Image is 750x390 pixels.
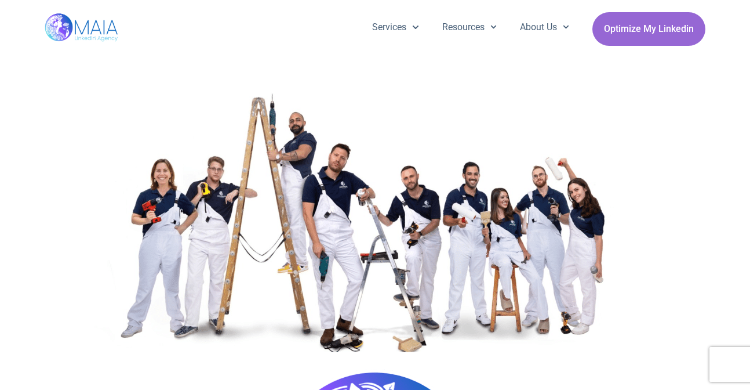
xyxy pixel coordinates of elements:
[431,12,508,42] a: Resources
[361,12,581,42] nav: Menu
[508,12,581,42] a: About Us
[592,12,705,46] a: Optimize My Linkedin
[361,12,430,42] a: Services
[604,18,694,40] span: Optimize My Linkedin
